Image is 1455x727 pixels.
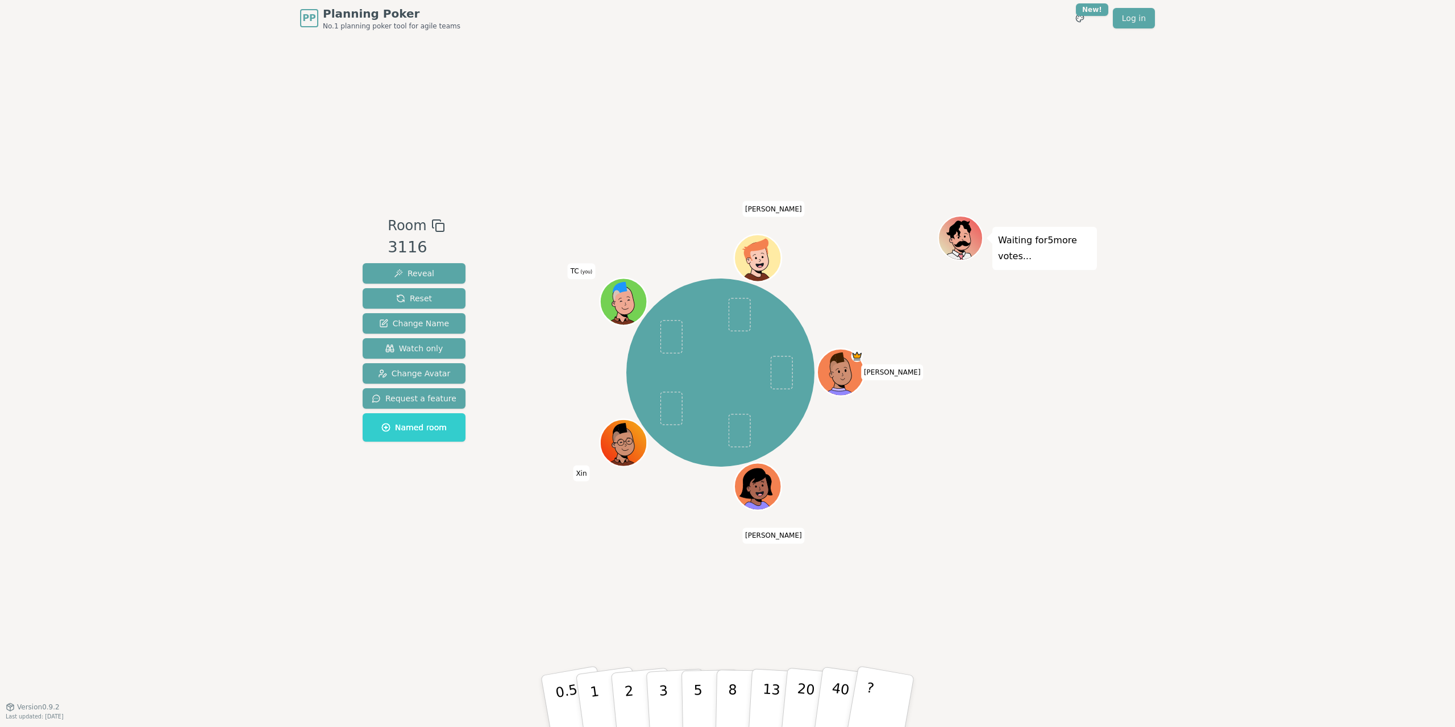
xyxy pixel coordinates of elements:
button: Click to change your avatar [601,280,646,324]
span: Room [388,215,426,236]
span: No.1 planning poker tool for agile teams [323,22,460,31]
span: Click to change your name [568,264,596,280]
span: Reveal [394,268,434,279]
span: Reset [396,293,432,304]
span: Request a feature [372,393,456,404]
button: New! [1070,8,1090,28]
span: Click to change your name [742,528,805,544]
span: Change Name [379,318,449,329]
span: Click to change your name [742,201,805,217]
button: Reset [363,288,465,309]
span: Click to change your name [861,364,924,380]
button: Version0.9.2 [6,703,60,712]
button: Change Avatar [363,363,465,384]
a: Log in [1113,8,1155,28]
span: Evan is the host [851,350,863,362]
span: Named room [381,422,447,433]
span: Planning Poker [323,6,460,22]
a: PPPlanning PokerNo.1 planning poker tool for agile teams [300,6,460,31]
span: Last updated: [DATE] [6,713,64,720]
button: Named room [363,413,465,442]
span: Watch only [385,343,443,354]
p: Waiting for 5 more votes... [998,232,1091,264]
span: PP [302,11,315,25]
span: Click to change your name [573,466,589,481]
span: Version 0.9.2 [17,703,60,712]
button: Reveal [363,263,465,284]
span: Change Avatar [378,368,451,379]
button: Change Name [363,313,465,334]
button: Watch only [363,338,465,359]
div: New! [1076,3,1108,16]
button: Request a feature [363,388,465,409]
span: (you) [579,270,593,275]
div: 3116 [388,236,444,259]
